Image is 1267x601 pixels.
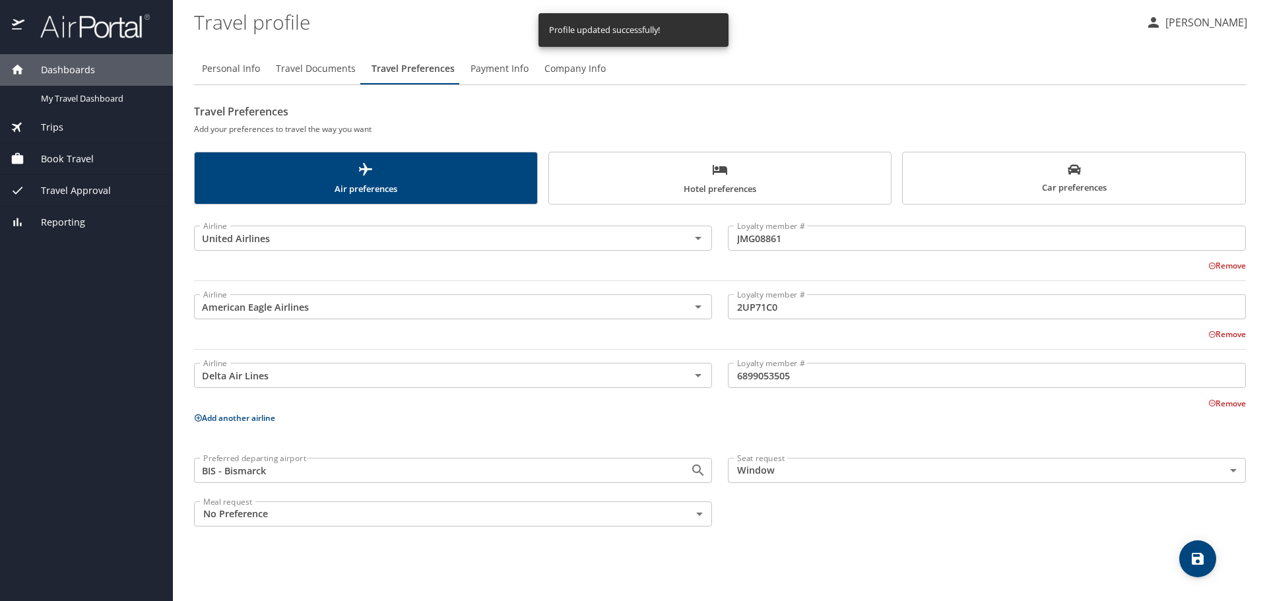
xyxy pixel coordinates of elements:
span: Personal Info [202,61,260,77]
button: Open [689,298,707,316]
button: Remove [1208,260,1246,271]
span: Travel Approval [24,183,111,198]
div: Profile [194,53,1246,84]
span: Dashboards [24,63,95,77]
span: Company Info [544,61,606,77]
div: scrollable force tabs example [194,152,1246,205]
input: Select an Airline [198,367,669,384]
span: Reporting [24,215,85,230]
span: Hotel preferences [557,162,884,197]
button: Open [689,229,707,247]
span: Book Travel [24,152,94,166]
input: Select an Airline [198,298,669,315]
div: Profile updated successfully! [549,17,660,43]
button: [PERSON_NAME] [1140,11,1252,34]
img: airportal-logo.png [26,13,150,39]
img: icon-airportal.png [12,13,26,39]
div: Window [728,458,1246,483]
button: Remove [1208,329,1246,340]
h1: Travel profile [194,1,1135,42]
p: [PERSON_NAME] [1161,15,1247,30]
span: Trips [24,120,63,135]
span: Travel Documents [276,61,356,77]
span: My Travel Dashboard [41,92,157,105]
button: save [1179,540,1216,577]
span: Air preferences [203,162,529,197]
span: Payment Info [471,61,529,77]
button: Remove [1208,398,1246,409]
div: No Preference [194,501,712,526]
button: Open [689,461,707,480]
h2: Travel Preferences [194,101,1246,122]
button: Open [689,366,707,385]
input: Search for and select an airport [198,462,669,479]
span: Car preferences [911,163,1237,195]
h6: Add your preferences to travel the way you want [194,122,1246,136]
span: Travel Preferences [372,61,455,77]
button: Add another airline [194,412,275,424]
input: Select an Airline [198,230,669,247]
